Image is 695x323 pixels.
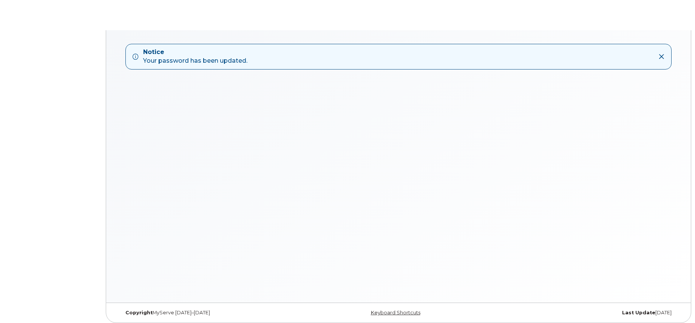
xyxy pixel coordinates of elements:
[143,48,247,65] div: Your password has been updated.
[622,310,655,315] strong: Last Update
[125,310,153,315] strong: Copyright
[120,310,306,316] div: MyServe [DATE]–[DATE]
[371,310,420,315] a: Keyboard Shortcuts
[143,48,247,57] strong: Notice
[491,310,677,316] div: [DATE]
